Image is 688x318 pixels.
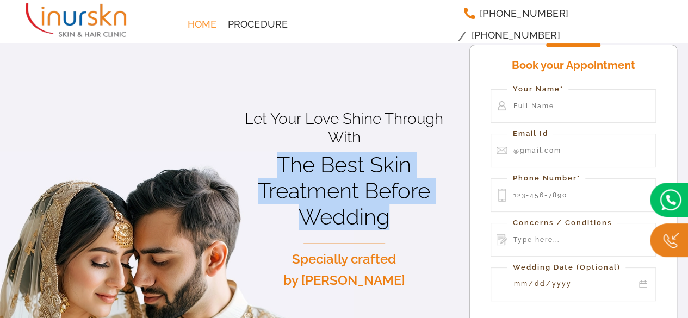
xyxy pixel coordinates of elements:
[238,152,451,230] h1: The Best Skin Treatment Before Wedding
[238,110,451,146] p: Let Your Love Shine Through With
[507,84,568,95] label: Your Name*
[491,89,656,123] input: Full Name
[472,30,560,40] span: [PHONE_NUMBER]
[480,9,568,18] span: [PHONE_NUMBER]
[507,173,585,184] label: Phone Number*
[238,249,451,291] p: Specially crafted by [PERSON_NAME]
[222,14,293,35] a: Procedure
[507,217,617,229] label: Concerns / Conditions
[466,24,566,46] a: [PHONE_NUMBER]
[491,134,656,167] input: @gmail.com
[491,178,656,212] input: 123-456-7890
[182,14,222,35] a: Home
[507,128,553,140] label: Email Id
[458,3,574,24] a: [PHONE_NUMBER]
[227,20,288,29] span: Procedure
[650,223,688,258] img: Callc.png
[491,223,656,257] input: Type here...
[507,262,625,273] label: Wedding Date (Optional)
[650,183,688,217] img: bridal.png
[188,20,217,29] span: Home
[491,55,656,78] h4: Book your Appointment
